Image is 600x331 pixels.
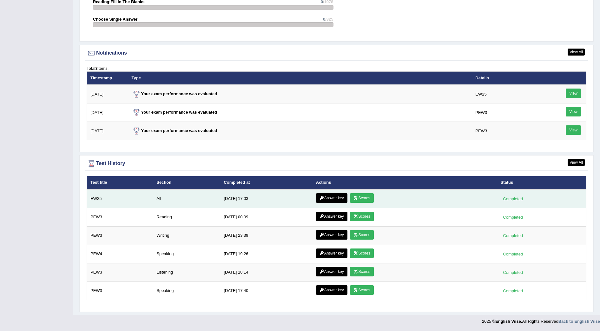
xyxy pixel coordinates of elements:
td: Reading [153,208,220,226]
a: Answer key [316,193,347,203]
th: Details [472,71,548,85]
span: /325 [325,17,333,22]
a: View [566,125,581,135]
strong: Your exam performance was evaluated [132,91,217,96]
th: Completed at [220,176,312,189]
td: EW25 [472,85,548,103]
td: [DATE] [87,85,128,103]
a: Scores [350,267,373,276]
td: All [153,189,220,208]
td: PEW3 [87,226,153,245]
a: Scores [350,285,373,295]
th: Timestamp [87,71,128,85]
td: PEW4 [87,245,153,263]
strong: Your exam performance was evaluated [132,128,217,133]
th: Test title [87,176,153,189]
a: Back to English Wise [558,319,600,324]
div: 2025 © All Rights Reserved [482,315,600,324]
strong: Your exam performance was evaluated [132,110,217,115]
th: Type [128,71,472,85]
td: PEW3 [472,103,548,122]
a: Scores [350,193,373,203]
td: [DATE] 19:26 [220,245,312,263]
td: Writing [153,226,220,245]
div: Notifications [87,49,586,58]
a: Answer key [316,267,347,276]
div: Completed [500,269,525,276]
a: View All [568,49,585,56]
strong: Choose Single Answer [93,17,137,22]
a: Scores [350,230,373,240]
td: Listening [153,263,220,281]
td: Speaking [153,245,220,263]
td: [DATE] [87,122,128,140]
b: 3 [95,66,97,71]
a: Answer key [316,230,347,240]
td: Speaking [153,281,220,300]
a: Answer key [316,285,347,295]
div: Total items. [87,65,586,71]
a: Answer key [316,248,347,258]
td: [DATE] 17:40 [220,281,312,300]
div: Test History [87,159,586,169]
td: [DATE] 00:09 [220,208,312,226]
td: PEW3 [87,281,153,300]
a: View [566,89,581,98]
td: [DATE] 18:14 [220,263,312,281]
th: Actions [313,176,497,189]
td: [DATE] [87,103,128,122]
span: 0 [323,17,325,22]
div: Completed [500,232,525,239]
td: PEW3 [87,208,153,226]
td: PEW3 [472,122,548,140]
td: [DATE] 17:03 [220,189,312,208]
td: PEW3 [87,263,153,281]
div: Completed [500,214,525,221]
th: Section [153,176,220,189]
a: Scores [350,212,373,221]
a: View [566,107,581,116]
div: Completed [500,288,525,294]
td: [DATE] 23:39 [220,226,312,245]
a: View All [568,159,585,166]
div: Completed [500,195,525,202]
a: Scores [350,248,373,258]
a: Answer key [316,212,347,221]
th: Status [497,176,586,189]
div: Completed [500,251,525,257]
td: EW25 [87,189,153,208]
strong: English Wise. [495,319,522,324]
